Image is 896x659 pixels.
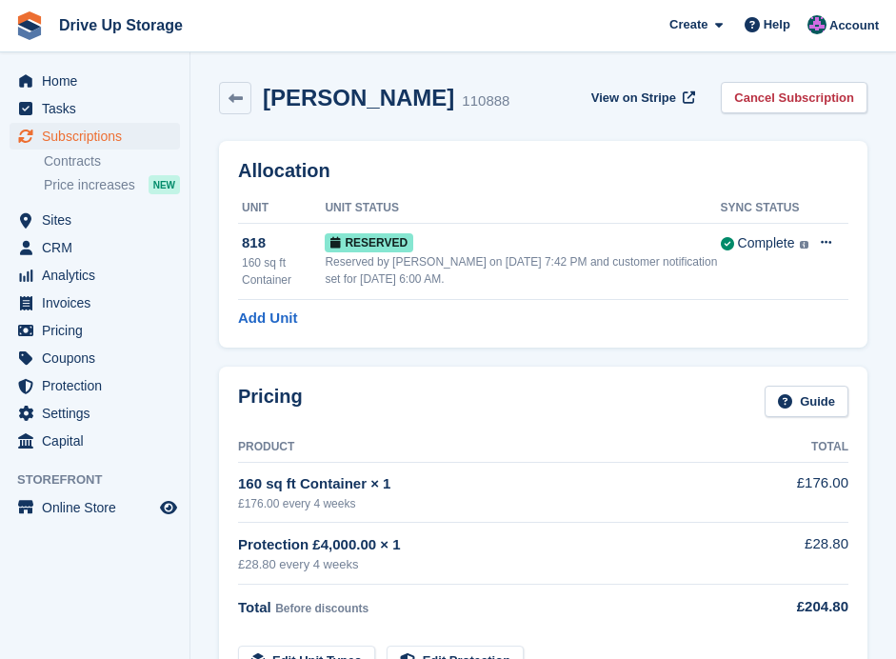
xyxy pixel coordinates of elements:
[755,432,848,463] th: Total
[10,262,180,289] a: menu
[42,234,156,261] span: CRM
[238,534,755,556] div: Protection £4,000.00 × 1
[51,10,190,41] a: Drive Up Storage
[807,15,826,34] img: Andy
[42,207,156,233] span: Sites
[591,89,676,108] span: View on Stripe
[42,494,156,521] span: Online Store
[238,160,848,182] h2: Allocation
[42,95,156,122] span: Tasks
[263,85,454,110] h2: [PERSON_NAME]
[42,372,156,399] span: Protection
[325,253,720,288] div: Reserved by [PERSON_NAME] on [DATE] 7:42 PM and customer notification set for [DATE] 6:00 AM.
[44,174,180,195] a: Price increases NEW
[10,372,180,399] a: menu
[15,11,44,40] img: stora-icon-8386f47178a22dfd0bd8f6a31ec36ba5ce8667c1dd55bd0f319d3a0aa187defe.svg
[42,262,156,289] span: Analytics
[800,241,808,250] img: icon-info-grey-7440780725fd019a000dd9b08b2336e03edf1995a4989e88bcd33f0948082b44.svg
[242,232,325,254] div: 818
[721,193,809,224] th: Sync Status
[10,68,180,94] a: menu
[238,386,303,417] h2: Pricing
[44,176,135,194] span: Price increases
[10,317,180,344] a: menu
[149,175,180,194] div: NEW
[738,233,795,253] div: Complete
[10,234,180,261] a: menu
[829,16,879,35] span: Account
[242,254,325,289] div: 160 sq ft Container
[42,317,156,344] span: Pricing
[238,193,325,224] th: Unit
[10,494,180,521] a: menu
[755,523,848,585] td: £28.80
[42,68,156,94] span: Home
[42,428,156,454] span: Capital
[275,602,368,615] span: Before discounts
[10,123,180,150] a: menu
[755,462,848,522] td: £176.00
[42,290,156,316] span: Invoices
[10,400,180,427] a: menu
[42,345,156,371] span: Coupons
[10,428,180,454] a: menu
[238,599,271,615] span: Total
[238,473,755,495] div: 160 sq ft Container × 1
[669,15,707,34] span: Create
[10,290,180,316] a: menu
[764,15,790,34] span: Help
[17,470,189,489] span: Storefront
[10,345,180,371] a: menu
[721,82,867,113] a: Cancel Subscription
[325,233,413,252] span: Reserved
[755,596,848,618] div: £204.80
[10,95,180,122] a: menu
[325,193,720,224] th: Unit Status
[10,207,180,233] a: menu
[462,90,509,112] div: 110888
[44,152,180,170] a: Contracts
[238,308,297,329] a: Add Unit
[765,386,848,417] a: Guide
[238,555,755,574] div: £28.80 every 4 weeks
[42,400,156,427] span: Settings
[238,432,755,463] th: Product
[584,82,699,113] a: View on Stripe
[42,123,156,150] span: Subscriptions
[157,496,180,519] a: Preview store
[238,495,755,512] div: £176.00 every 4 weeks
